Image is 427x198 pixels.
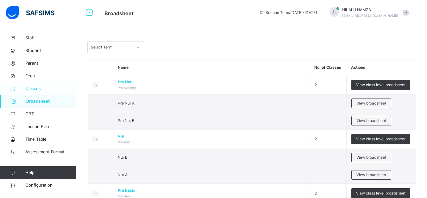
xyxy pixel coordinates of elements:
[342,14,398,17] span: [EMAIL_ADDRESS][DOMAIN_NAME]
[104,10,134,16] span: Broadsheet
[26,98,76,105] span: Broadsheet
[356,172,386,178] span: View broadsheet
[25,124,76,130] span: Lesson Plan
[25,48,76,54] span: Student
[25,73,76,79] span: Fees
[25,60,76,67] span: Parent
[351,116,391,121] a: View broadsheet
[315,82,317,87] span: 2
[118,79,305,85] span: Pre Nur
[315,191,317,195] span: 2
[356,136,405,142] span: View class level broadsheet
[118,172,128,177] span: Nur A
[356,82,405,88] span: View class level broadsheet
[25,169,76,176] span: Help
[118,118,135,123] span: Pre Nur B
[118,133,305,139] span: Nur
[118,86,136,90] span: Pre Nursery
[356,190,405,196] span: View class level broadsheet
[356,118,386,124] span: View broadsheet
[351,80,410,85] a: View class level broadsheet
[356,155,386,160] span: View broadsheet
[351,134,410,139] a: View class level broadsheet
[91,44,133,50] div: Select Term
[315,137,317,141] span: 2
[351,188,410,193] a: View class level broadsheet
[25,136,76,143] span: Time Table
[113,60,310,75] th: Name
[118,155,128,160] span: Nur B
[351,153,391,158] a: View broadsheet
[342,7,398,13] span: HILALU HAMZA
[323,7,412,18] div: HILALUHAMZA
[346,60,416,75] th: Actions
[356,100,386,106] span: View broadsheet
[259,10,317,16] span: session/term information
[351,170,391,175] a: View broadsheet
[118,194,132,198] span: Pre Basic
[25,149,76,155] span: Assessment Format
[118,101,135,105] span: Pre Nur A
[25,111,76,117] span: CBT
[25,35,76,41] span: Staff
[6,6,54,19] img: safsims
[351,99,391,104] a: View broadsheet
[25,86,76,92] span: Classes
[25,182,76,188] span: Configuration
[310,60,346,75] th: No. of Classes
[118,140,130,144] span: Nursery
[118,188,305,193] span: Pre Basic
